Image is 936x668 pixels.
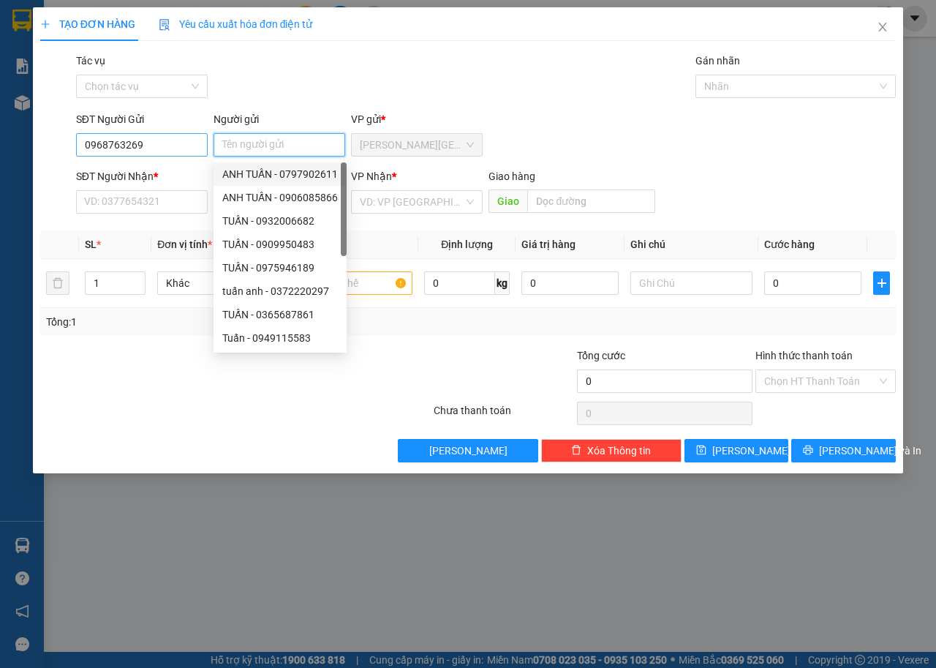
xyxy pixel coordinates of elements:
div: VP Long An [171,12,289,48]
div: TUẤN - 0909950483 [214,233,347,256]
label: Hình thức thanh toán [755,350,853,361]
label: Gán nhãn [695,55,740,67]
div: ANH TUẤN - 0797902611 [214,162,347,186]
input: Ghi Chú [630,271,752,295]
div: 0941559557 [12,65,161,86]
span: [PERSON_NAME] và In [819,443,921,459]
span: Yêu cầu xuất hóa đơn điện tử [159,18,313,30]
div: tuấn anh - 0372220297 [214,279,347,303]
div: 80.000 [11,94,163,112]
input: VD: Bàn, Ghế [291,271,413,295]
span: kg [495,271,510,295]
div: Tuấn [171,48,289,65]
span: Giao hàng [488,170,535,182]
span: Cước hàng [764,239,815,250]
div: TUẤN - 0365687861 [214,303,347,326]
input: 0 [521,271,619,295]
div: [PERSON_NAME][GEOGRAPHIC_DATA] [12,12,161,48]
span: Gửi: [12,14,35,29]
button: printer[PERSON_NAME] và In [791,439,896,462]
span: plus [874,277,889,289]
input: Dọc đường [527,189,654,213]
div: Người gửi [214,111,345,127]
span: Giao [488,189,527,213]
div: 0797902611 [171,65,289,86]
span: Định lượng [441,239,493,250]
div: TUẤN - 0932006682 [222,213,338,229]
div: ANH TUẤN - 0797902611 [222,166,338,182]
button: plus [873,271,890,295]
span: printer [803,445,813,457]
div: tuấn anh - 0372220297 [222,283,338,299]
span: close [877,21,888,33]
div: Qúy [12,48,161,65]
span: plus [40,19,50,29]
span: TẠO ĐƠN HÀNG [40,18,135,30]
div: ANH TUẤN - 0906085866 [222,189,338,206]
div: TUẤN - 0909950483 [222,236,338,252]
span: Nhận: [171,14,206,29]
span: CR : [11,96,34,111]
div: Chưa thanh toán [432,402,575,428]
span: [PERSON_NAME] [429,443,507,459]
span: SL [85,239,97,250]
span: [PERSON_NAME] [712,443,790,459]
div: SĐT Người Gửi [76,111,208,127]
div: ANH TUẤN - 0906085866 [214,186,347,209]
button: deleteXóa Thông tin [541,439,682,462]
div: Tuấn - 0949115583 [214,326,347,350]
span: Đơn vị tính [157,239,212,250]
span: Xóa Thông tin [587,443,651,459]
div: VP gửi [351,111,483,127]
label: Tác vụ [76,55,105,67]
button: [PERSON_NAME] [398,439,538,462]
div: Tổng: 1 [46,314,363,330]
span: delete [571,445,581,457]
button: save[PERSON_NAME] [684,439,789,462]
span: Khác [166,272,271,294]
div: SĐT Người Nhận [76,168,208,184]
span: Tổng cước [577,350,625,361]
span: Giá trị hàng [521,239,575,250]
img: icon [159,19,170,31]
span: VP Nhận [351,170,392,182]
span: save [696,445,706,457]
div: TUẤN - 0932006682 [214,209,347,233]
div: Tuấn - 0949115583 [222,330,338,346]
th: Ghi chú [624,230,758,259]
div: TUẤN - 0365687861 [222,307,338,323]
div: TUẤN - 0975946189 [222,260,338,276]
button: Close [862,7,903,48]
span: Dương Minh Châu [360,134,474,156]
div: TUẤN - 0975946189 [214,256,347,279]
button: delete [46,271,69,295]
